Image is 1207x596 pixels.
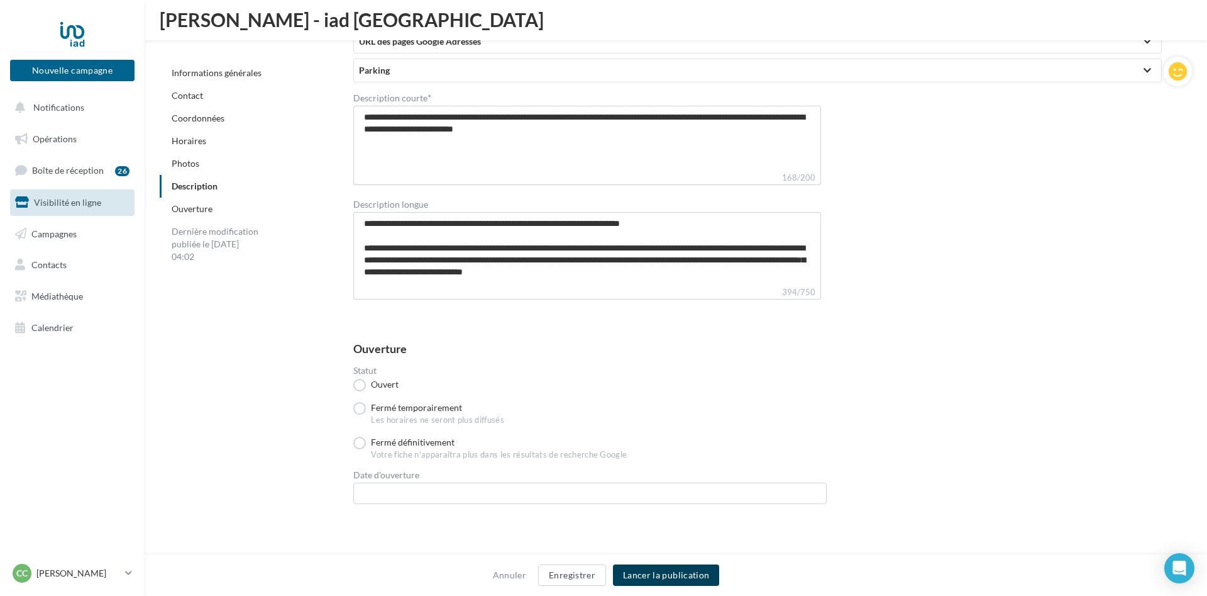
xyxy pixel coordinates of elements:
label: Ouvert [353,379,399,391]
div: URL des pages Google Adresses [359,35,1156,48]
a: Boîte de réception26 [8,157,137,184]
button: Enregistrer [538,565,606,586]
label: 168/200 [353,171,820,185]
span: Opérations [33,133,77,144]
a: Horaires [172,135,206,146]
a: Contact [172,90,203,101]
label: Date d'ouverture [353,471,827,480]
span: Boîte de réception [32,165,104,176]
a: Contacts [8,252,137,278]
span: Médiathèque [31,291,83,301]
label: Description longue [353,200,428,209]
span: Cc [16,567,28,580]
span: Contacts [31,259,67,270]
div: Ouverture [353,343,407,354]
p: [PERSON_NAME] [36,567,120,580]
span: Visibilité en ligne [34,197,101,208]
span: Campagnes [31,228,77,239]
a: Opérations [8,126,137,152]
a: Informations générales [172,67,262,78]
button: Notifications [8,94,132,121]
label: Fermé définitivement [353,437,455,449]
label: 394/750 [353,286,820,300]
a: Médiathèque [8,283,137,310]
span: Notifications [33,102,84,113]
a: Photos [172,158,199,169]
div: Les horaires ne seront plus diffusés [371,415,827,426]
div: Votre fiche n'apparaîtra plus dans les résultats de recherche Google [371,449,827,461]
span: [PERSON_NAME] - iad [GEOGRAPHIC_DATA] [160,10,544,29]
a: Description [172,181,218,191]
a: Cc [PERSON_NAME] [10,561,135,585]
a: Ouverture [172,203,212,214]
a: Calendrier [8,315,137,341]
button: Nouvelle campagne [10,60,135,81]
div: 26 [115,166,130,176]
label: Fermé temporairement [353,402,462,415]
a: Visibilité en ligne [8,189,137,216]
button: Annuler [488,568,531,583]
span: Calendrier [31,322,74,333]
label: Description courte [353,93,820,103]
a: Coordonnées [172,113,224,123]
a: Campagnes [8,221,137,247]
div: Open Intercom Messenger [1164,553,1194,583]
label: Statut [353,366,827,375]
button: Lancer la publication [613,565,719,586]
div: Parking [359,64,1156,77]
div: Dernière modification publiée le [DATE] 04:02 [160,220,273,268]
